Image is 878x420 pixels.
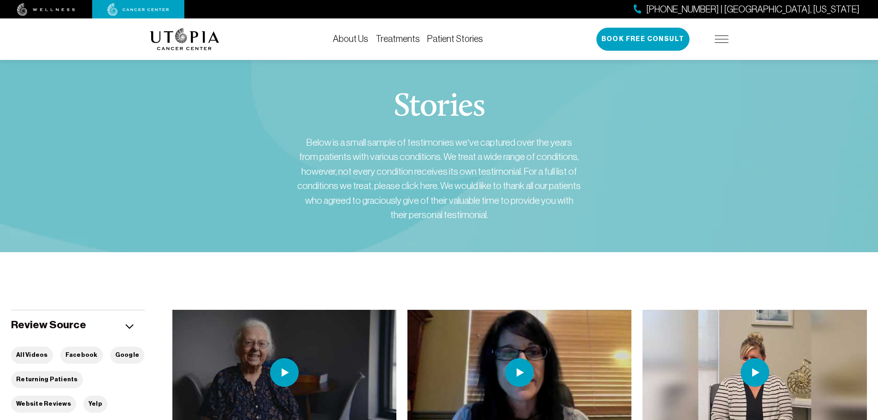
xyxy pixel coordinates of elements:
button: Google [110,347,145,364]
a: [PHONE_NUMBER] | [GEOGRAPHIC_DATA], [US_STATE] [634,3,860,16]
img: icon [125,324,134,329]
a: Treatments [376,34,420,44]
h1: Stories [394,91,485,124]
button: Facebook [60,347,103,364]
img: wellness [17,3,75,16]
img: icon-hamburger [715,35,729,43]
span: [PHONE_NUMBER] | [GEOGRAPHIC_DATA], [US_STATE] [646,3,860,16]
img: cancer center [107,3,169,16]
button: Website Reviews [11,396,76,413]
button: Book Free Consult [596,28,689,51]
img: logo [150,28,219,50]
button: All Videos [11,347,53,364]
div: Below is a small sample of testimonies we’ve captured over the years from patients with various c... [296,135,582,222]
a: About Us [333,34,368,44]
button: Returning Patients [11,371,83,388]
a: Patient Stories [427,34,483,44]
img: play icon [270,358,299,387]
img: play icon [505,358,534,387]
h5: Review Source [11,318,86,332]
button: Yelp [83,396,107,413]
